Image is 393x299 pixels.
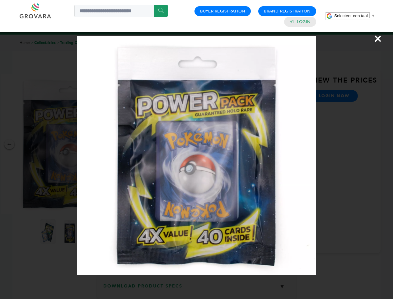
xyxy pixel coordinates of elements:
span: Selecteer een taal [334,13,367,18]
a: Login [297,19,311,25]
input: Search a product or brand... [74,5,168,17]
a: Selecteer een taal​ [334,13,375,18]
a: Brand Registration [264,8,311,14]
span: × [374,30,382,47]
span: ▼ [371,13,375,18]
img: Image Preview [77,36,316,275]
a: Buyer Registration [200,8,245,14]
